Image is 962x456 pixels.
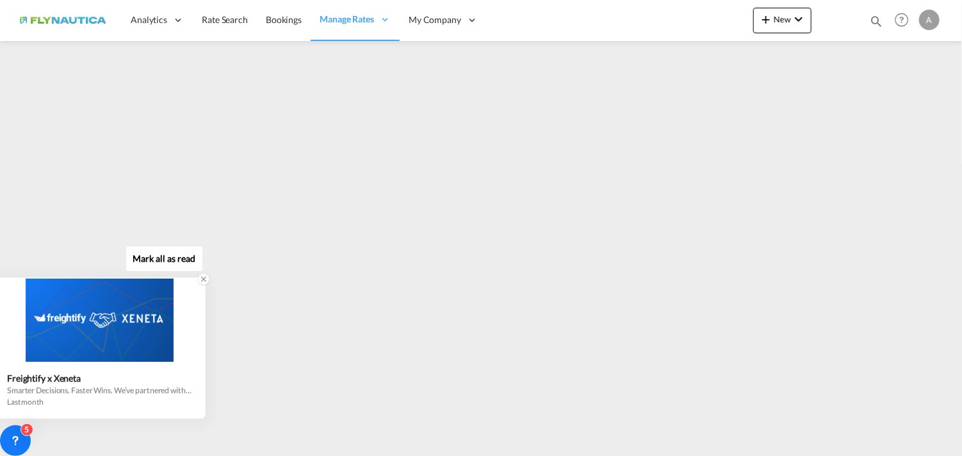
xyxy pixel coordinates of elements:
div: A [919,10,940,30]
span: Help [891,9,913,31]
span: Manage Rates [320,13,374,26]
span: New [758,14,806,24]
md-icon: icon-chevron-down [791,12,806,27]
span: My Company [409,13,461,26]
span: Analytics [131,13,167,26]
span: Rate Search [202,14,248,25]
img: dbeec6a0202a11f0ab01a7e422f9ff92.png [19,6,106,35]
button: icon-plus 400-fgNewicon-chevron-down [753,8,811,33]
div: icon-magnify [869,14,883,33]
span: Bookings [266,14,302,25]
md-icon: icon-plus 400-fg [758,12,774,27]
div: Help [891,9,919,32]
md-icon: icon-magnify [869,14,883,28]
